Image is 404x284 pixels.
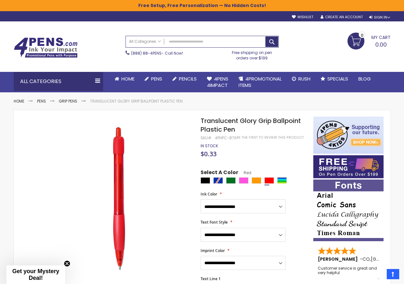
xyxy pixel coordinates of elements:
[179,75,197,82] span: Pencils
[327,75,348,82] span: Specials
[6,265,65,284] div: Get your Mystery Deal!Close teaser
[201,116,301,134] span: Translucent Glory Grip Ballpoint Plastic Pen
[90,99,183,104] li: Translucent Glory Grip Ballpoint Plastic Pen
[167,72,202,86] a: Pencils
[201,276,221,281] span: Text Line 1
[207,75,228,88] span: 4Pens 4impact
[151,75,162,82] span: Pens
[313,155,384,178] img: Free shipping on orders over $199
[201,143,218,149] span: In stock
[353,72,376,86] a: Blog
[233,72,287,93] a: 4PROMOTIONALITEMS
[140,72,167,86] a: Pens
[358,75,371,82] span: Blog
[225,48,279,60] div: Free shipping on pen orders over $199
[201,135,212,141] strong: SKU
[201,248,225,253] span: Imprint Color
[252,177,261,184] div: Orange
[375,41,387,49] span: 0.00
[239,177,248,184] div: Pink
[264,177,274,184] div: Red
[347,33,391,49] a: 0.00 0
[64,260,70,267] button: Close teaser
[14,98,24,104] a: Home
[316,72,353,86] a: Specials
[131,50,183,56] span: - Call Now!
[239,75,282,88] span: 4PROMOTIONAL ITEMS
[292,15,313,19] a: Wishlist
[201,177,210,184] div: Black
[351,267,404,284] iframe: Google Customer Reviews
[201,169,238,178] span: Select A Color
[277,177,287,184] div: Assorted
[201,150,217,158] span: $0.33
[201,191,217,197] span: Ink Color
[321,15,363,19] a: Create an Account
[313,117,384,154] img: 4pens 4 kids
[313,180,384,241] img: font-personalization-examples
[238,170,251,175] span: Red
[131,50,162,56] a: (888) 88-4PENS
[59,98,77,104] a: Grip Pens
[201,219,228,225] span: Text Font Style
[237,135,304,140] a: Be the first to review this product
[362,256,370,262] span: CO
[318,266,380,280] div: Customer service is great and very helpful
[110,72,140,86] a: Home
[226,177,236,184] div: Green
[201,143,218,149] div: Availability
[287,72,316,86] a: Rush
[126,36,164,47] a: All Categories
[14,37,78,58] img: 4Pens Custom Pens and Promotional Products
[318,256,360,262] span: [PERSON_NAME]
[202,72,233,93] a: 4Pens4impact
[215,135,237,141] div: 4PHPC-876
[37,98,46,104] a: Pens
[298,75,310,82] span: Rush
[12,268,59,281] span: Get your Mystery Deal!
[129,39,161,44] span: All Categories
[121,75,134,82] span: Home
[14,72,103,91] div: All Categories
[361,32,363,38] span: 0
[46,126,192,272] img: image_7__4_1.jpg
[369,15,390,20] div: Sign In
